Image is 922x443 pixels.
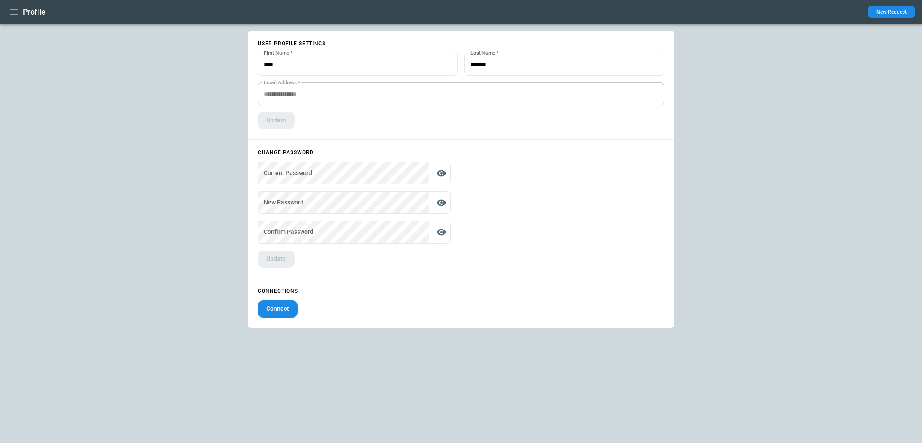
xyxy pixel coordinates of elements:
p: User profile settings [258,41,664,46]
div: This is the email address linked to your Aerios account. It's used for signing in and cannot be e... [258,82,664,105]
button: display the password [433,224,450,241]
p: Change password [258,150,451,155]
label: Email Address [264,79,300,86]
button: New Request [868,6,915,18]
button: display the password [433,194,450,211]
button: Connect [258,300,298,318]
p: Connections [258,289,664,294]
label: Last Name [470,49,499,56]
h1: Profile [23,7,46,17]
label: First Name [264,49,292,56]
button: display the password [433,165,450,182]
